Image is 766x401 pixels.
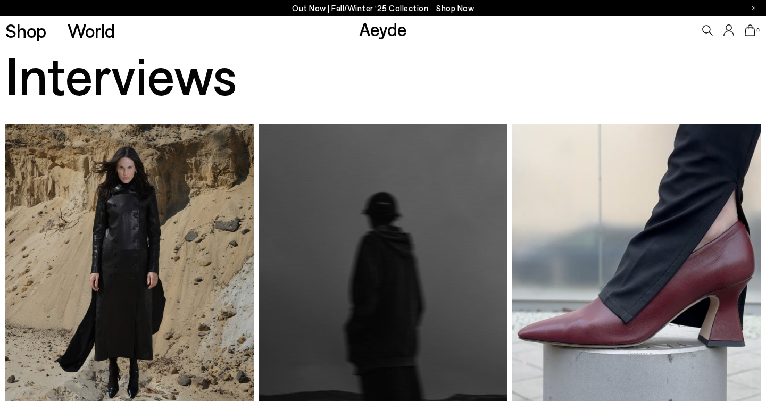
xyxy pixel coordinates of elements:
div: Interviews [5,45,257,103]
a: World [68,21,115,40]
a: Aeyde [359,18,407,40]
a: 0 [745,24,755,36]
p: Out Now | Fall/Winter ‘25 Collection [292,2,474,15]
span: Navigate to /collections/new-in [436,3,474,13]
span: 0 [755,28,761,34]
a: Shop [5,21,46,40]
